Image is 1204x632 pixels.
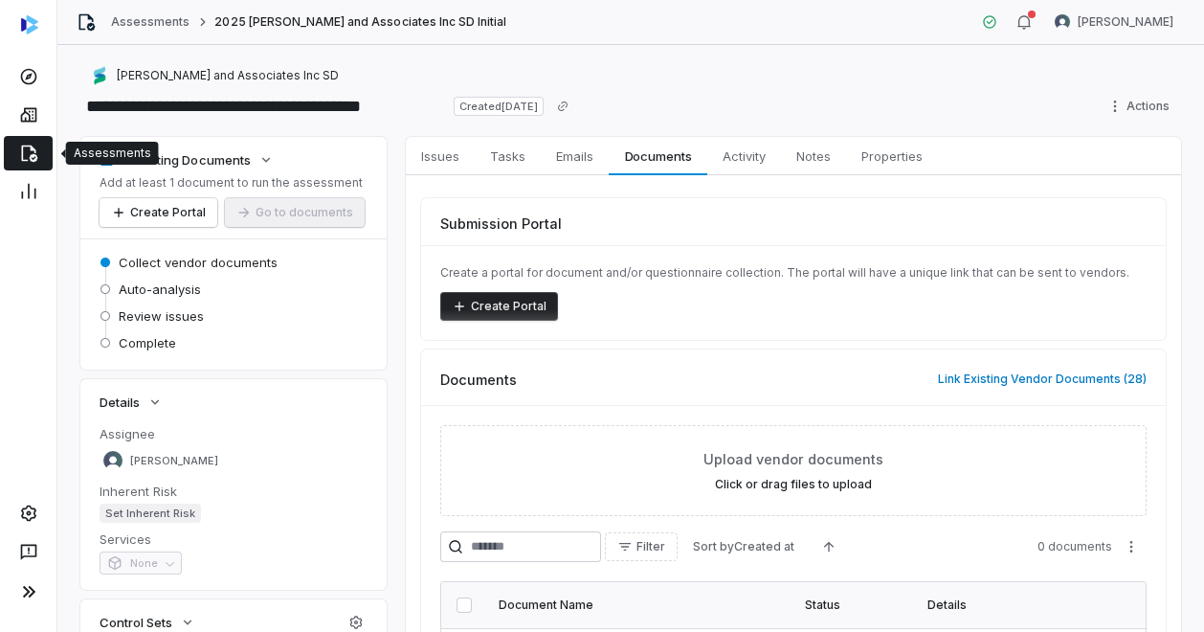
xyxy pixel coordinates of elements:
[440,370,517,390] span: Documents
[119,281,201,298] span: Auto-analysis
[1078,14,1173,30] span: [PERSON_NAME]
[715,144,773,169] span: Activity
[605,532,678,561] button: Filter
[100,483,368,500] dt: Inherent Risk
[1116,532,1147,561] button: More actions
[1037,539,1112,554] span: 0 documents
[119,307,204,325] span: Review issues
[805,598,904,613] div: Status
[440,214,562,234] span: Submission Portal
[100,394,140,411] span: Details
[100,175,365,191] p: Add at least 1 document to run the assessment
[681,532,806,561] button: Sort byCreated at
[100,425,368,442] dt: Assignee
[74,146,151,161] div: Assessments
[100,504,201,523] span: Set Inherent Risk
[548,144,601,169] span: Emails
[21,15,38,34] img: svg%3e
[119,254,278,271] span: Collect vendor documents
[94,143,279,177] button: Collecting Documents
[546,89,580,124] button: Copy link
[214,14,506,30] span: 2025 [PERSON_NAME] and Associates Inc SD Initial
[1043,8,1185,36] button: REKHA KOTHANDARAMAN avatar[PERSON_NAME]
[854,144,930,169] span: Properties
[499,598,782,613] div: Document Name
[117,68,339,83] span: [PERSON_NAME] and Associates Inc SD
[636,539,665,554] span: Filter
[119,334,176,351] span: Complete
[84,58,345,93] button: https://stubbe.com/[PERSON_NAME] and Associates Inc SD
[100,198,217,227] button: Create Portal
[810,532,848,561] button: Ascending
[111,14,190,30] a: Assessments
[932,359,1152,399] button: Link Existing Vendor Documents (28)
[482,144,533,169] span: Tasks
[715,477,872,492] label: Click or drag files to upload
[103,451,123,470] img: REKHA KOTHANDARAMAN avatar
[1055,14,1070,30] img: REKHA KOTHANDARAMAN avatar
[703,449,883,469] span: Upload vendor documents
[94,385,168,419] button: Details
[413,144,467,169] span: Issues
[440,265,1147,281] p: Create a portal for document and/or questionnaire collection. The portal will have a unique link ...
[821,539,836,554] svg: Ascending
[927,598,1088,613] div: Details
[789,144,838,169] span: Notes
[100,530,368,548] dt: Services
[454,97,544,116] span: Created [DATE]
[1102,92,1181,121] button: Actions
[440,292,558,321] button: Create Portal
[100,151,251,169] div: Collecting Documents
[130,454,218,468] span: [PERSON_NAME]
[617,144,700,169] span: Documents
[100,614,172,631] span: Control Sets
